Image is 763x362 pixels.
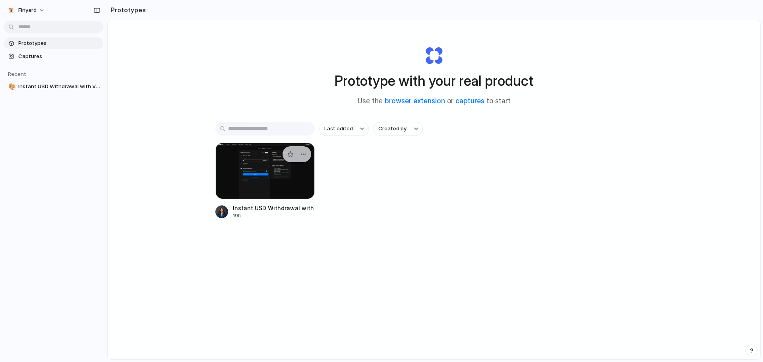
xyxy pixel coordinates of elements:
[18,6,37,14] span: Finyard
[8,71,26,77] span: Recent
[215,143,315,219] a: Instant USD Withdrawal with Virtual MastercardInstant USD Withdrawal with Virtual Mastercard19h
[455,97,484,105] a: captures
[335,70,533,91] h1: Prototype with your real product
[4,50,103,62] a: Captures
[18,52,100,60] span: Captures
[385,97,445,105] a: browser extension
[374,122,423,136] button: Created by
[233,212,315,219] div: 19h
[8,82,14,91] div: 🎨
[4,81,103,93] a: 🎨Instant USD Withdrawal with Virtual Mastercard
[324,125,353,133] span: Last edited
[358,96,511,106] span: Use the or to start
[233,204,315,212] div: Instant USD Withdrawal with Virtual Mastercard
[18,39,100,47] span: Prototypes
[320,122,369,136] button: Last edited
[18,83,100,91] span: Instant USD Withdrawal with Virtual Mastercard
[4,37,103,49] a: Prototypes
[7,83,15,91] button: 🎨
[378,125,407,133] span: Created by
[107,5,146,15] h2: Prototypes
[4,4,49,17] button: Finyard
